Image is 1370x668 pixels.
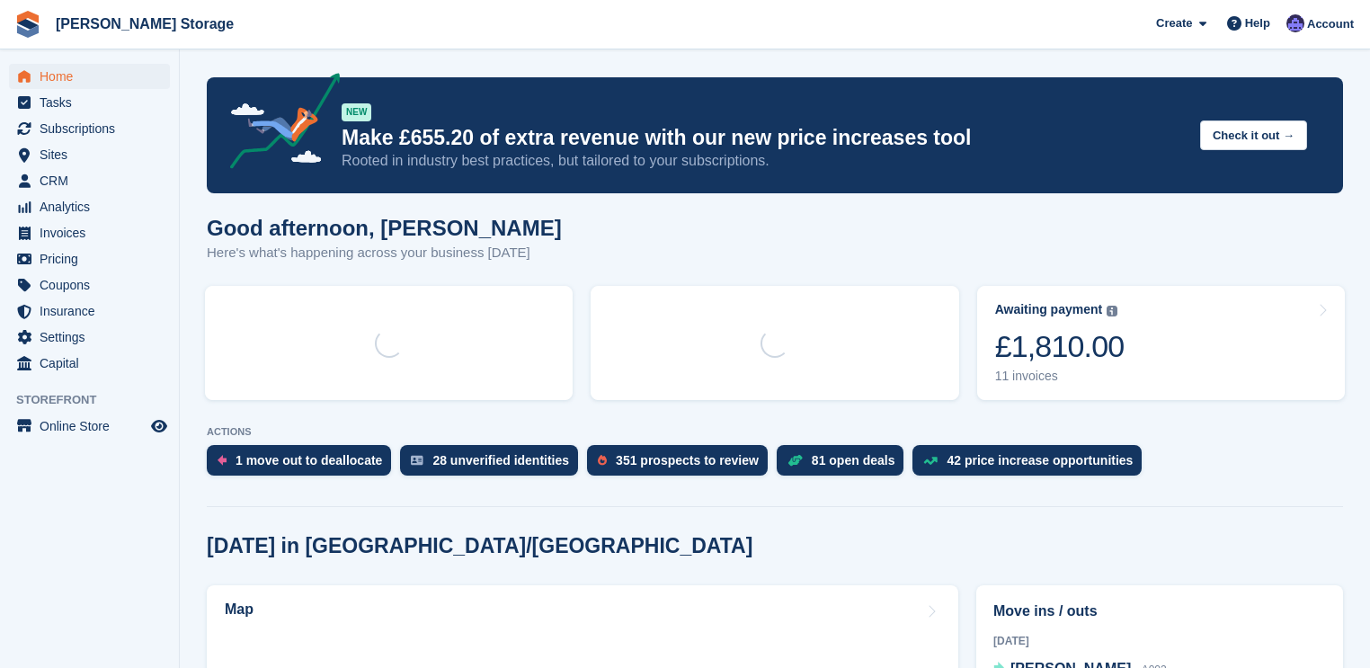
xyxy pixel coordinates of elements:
[16,391,179,409] span: Storefront
[40,414,147,439] span: Online Store
[40,272,147,298] span: Coupons
[40,90,147,115] span: Tasks
[787,454,803,467] img: deal-1b604bf984904fb50ccaf53a9ad4b4a5d6e5aea283cecdc64d6e3604feb123c2.svg
[218,455,227,466] img: move_outs_to_deallocate_icon-f764333ba52eb49d3ac5e1228854f67142a1ed5810a6f6cc68b1a99e826820c5.svg
[236,453,382,468] div: 1 move out to deallocate
[587,445,777,485] a: 351 prospects to review
[215,73,341,175] img: price-adjustments-announcement-icon-8257ccfd72463d97f412b2fc003d46551f7dbcb40ab6d574587a9cd5c0d94...
[14,11,41,38] img: stora-icon-8386f47178a22dfd0bd8f6a31ec36ba5ce8667c1dd55bd0f319d3a0aa187defe.svg
[993,633,1326,649] div: [DATE]
[9,168,170,193] a: menu
[923,457,938,465] img: price_increase_opportunities-93ffe204e8149a01c8c9dc8f82e8f89637d9d84a8eef4429ea346261dce0b2c0.svg
[947,453,1133,468] div: 42 price increase opportunities
[40,325,147,350] span: Settings
[400,445,587,485] a: 28 unverified identities
[225,601,254,618] h2: Map
[40,64,147,89] span: Home
[40,351,147,376] span: Capital
[995,369,1125,384] div: 11 invoices
[411,455,423,466] img: verify_identity-adf6edd0f0f0b5bbfe63781bf79b02c33cf7c696d77639b501bdc392416b5a36.svg
[9,414,170,439] a: menu
[9,351,170,376] a: menu
[207,534,752,558] h2: [DATE] in [GEOGRAPHIC_DATA]/[GEOGRAPHIC_DATA]
[207,445,400,485] a: 1 move out to deallocate
[40,194,147,219] span: Analytics
[342,125,1186,151] p: Make £655.20 of extra revenue with our new price increases tool
[9,298,170,324] a: menu
[9,90,170,115] a: menu
[1200,120,1307,150] button: Check it out →
[1156,14,1192,32] span: Create
[9,325,170,350] a: menu
[995,302,1103,317] div: Awaiting payment
[1307,15,1354,33] span: Account
[342,103,371,121] div: NEW
[40,116,147,141] span: Subscriptions
[432,453,569,468] div: 28 unverified identities
[9,272,170,298] a: menu
[912,445,1151,485] a: 42 price increase opportunities
[9,142,170,167] a: menu
[812,453,895,468] div: 81 open deals
[598,455,607,466] img: prospect-51fa495bee0391a8d652442698ab0144808aea92771e9ea1ae160a38d050c398.svg
[207,426,1343,438] p: ACTIONS
[40,298,147,324] span: Insurance
[1286,14,1304,32] img: Tim Sinnott
[995,328,1125,365] div: £1,810.00
[49,9,241,39] a: [PERSON_NAME] Storage
[207,216,562,240] h1: Good afternoon, [PERSON_NAME]
[9,116,170,141] a: menu
[616,453,759,468] div: 351 prospects to review
[40,246,147,272] span: Pricing
[9,220,170,245] a: menu
[777,445,913,485] a: 81 open deals
[207,243,562,263] p: Here's what's happening across your business [DATE]
[1245,14,1270,32] span: Help
[977,286,1345,400] a: Awaiting payment £1,810.00 11 invoices
[342,151,1186,171] p: Rooted in industry best practices, but tailored to your subscriptions.
[40,142,147,167] span: Sites
[993,601,1326,622] h2: Move ins / outs
[1107,306,1117,316] img: icon-info-grey-7440780725fd019a000dd9b08b2336e03edf1995a4989e88bcd33f0948082b44.svg
[9,64,170,89] a: menu
[40,220,147,245] span: Invoices
[9,194,170,219] a: menu
[148,415,170,437] a: Preview store
[40,168,147,193] span: CRM
[9,246,170,272] a: menu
